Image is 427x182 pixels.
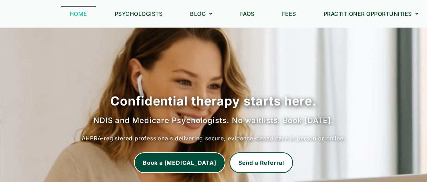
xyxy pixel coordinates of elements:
[273,6,305,22] a: Fees
[7,92,420,110] h1: Confidential therapy starts here.
[229,152,293,173] a: Send a Referral to Chat Corner
[181,6,221,22] a: Blog
[134,152,225,173] a: Book a Psychologist Now
[7,133,420,144] p: AHPRA-registered professionals delivering secure, evidence-based care in person or online.
[7,115,420,126] h2: NDIS and Medicare Psychologists. No waitlists. Book [DATE].
[232,6,263,22] a: FAQs
[61,6,96,22] a: Home
[106,6,171,22] a: Psychologists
